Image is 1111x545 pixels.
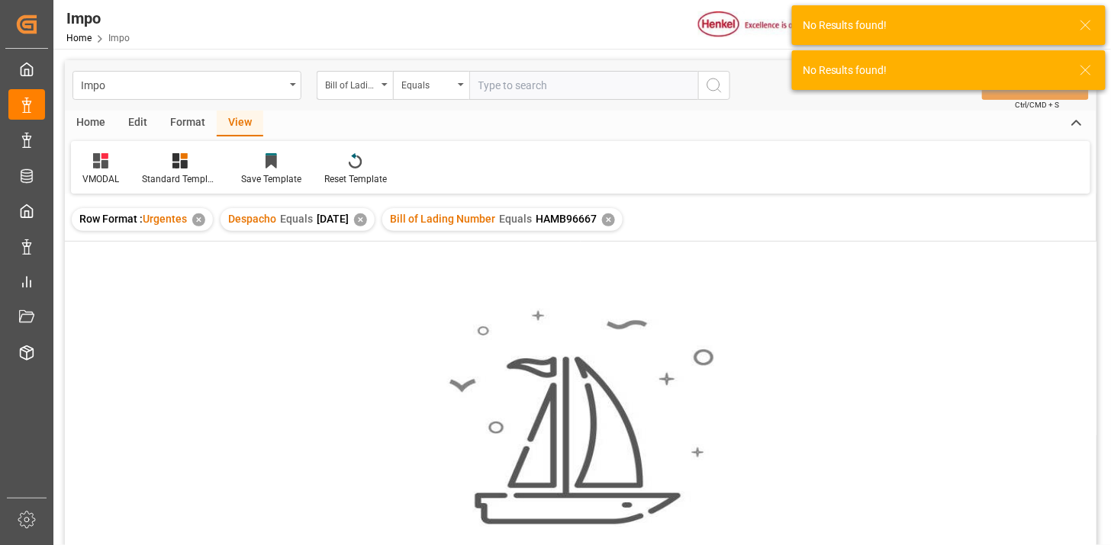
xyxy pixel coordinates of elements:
span: [DATE] [317,213,349,225]
div: VMODAL [82,172,119,186]
div: View [217,111,263,136]
div: No Results found! [803,63,1065,79]
div: ✕ [602,213,615,226]
div: Equals [401,75,453,92]
span: Ctrl/CMD + S [1016,99,1060,111]
button: open menu [72,71,301,100]
span: HAMB96667 [536,213,597,225]
a: Home [66,33,92,43]
span: Bill of Lading Number [390,213,495,225]
img: smooth_sailing.jpeg [447,309,714,527]
div: ✕ [192,213,205,226]
div: No Results found! [803,18,1065,34]
span: Equals [280,213,313,225]
div: Save Template [241,172,301,186]
span: Despacho [228,213,276,225]
div: Bill of Lading Number [325,75,377,92]
input: Type to search [469,71,698,100]
span: Row Format : [79,213,143,225]
button: open menu [317,71,393,100]
img: Henkel%20logo.jpg_1689854090.jpg [698,11,826,38]
button: search button [698,71,730,100]
span: Urgentes [143,213,187,225]
div: Edit [117,111,159,136]
div: Format [159,111,217,136]
div: Impo [66,7,130,30]
button: open menu [393,71,469,100]
div: Standard Templates [142,172,218,186]
div: Home [65,111,117,136]
span: Equals [499,213,532,225]
div: Reset Template [324,172,387,186]
div: ✕ [354,213,367,226]
div: Impo [81,75,285,94]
